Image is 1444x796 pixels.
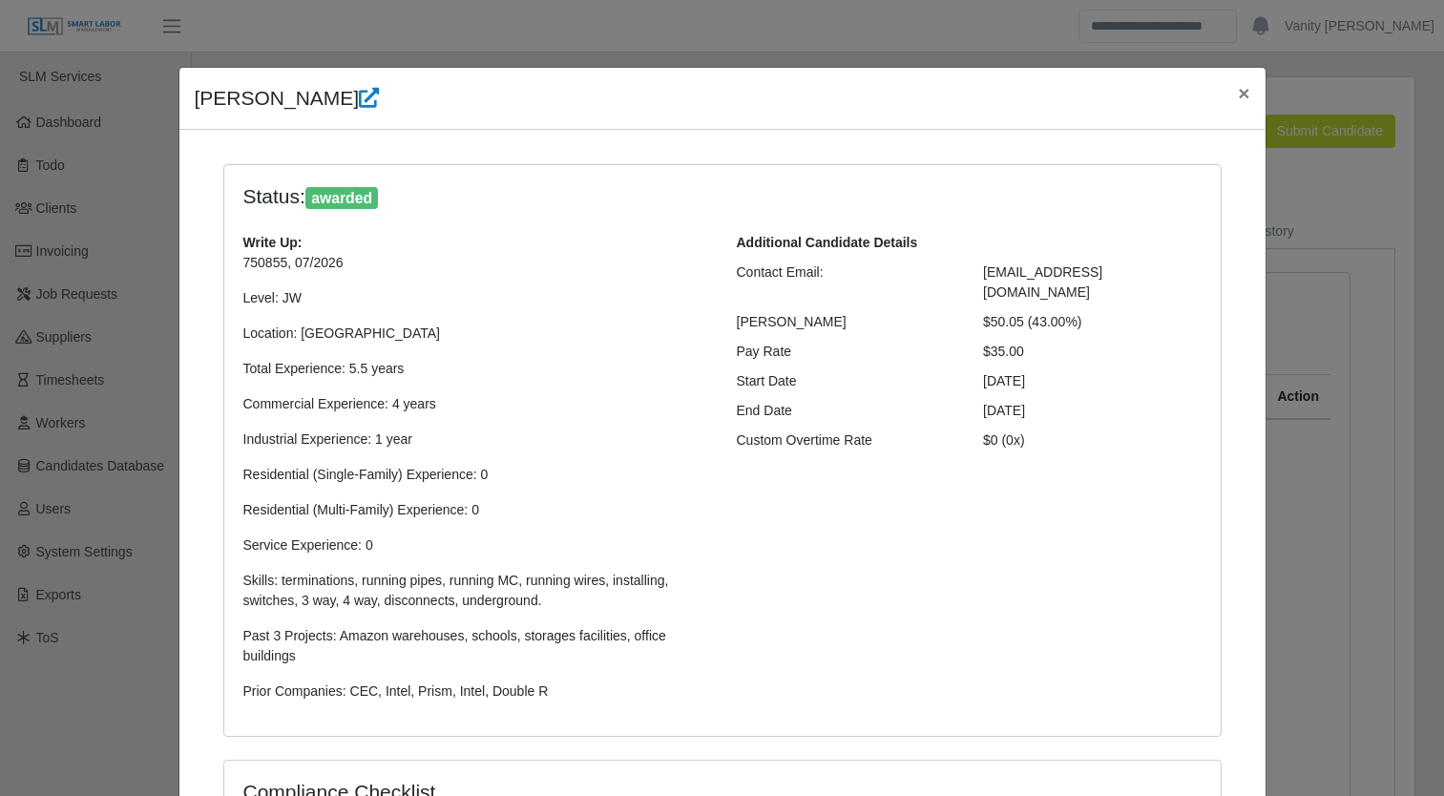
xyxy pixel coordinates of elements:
p: Residential (Multi-Family) Experience: 0 [243,500,708,520]
p: Location: [GEOGRAPHIC_DATA] [243,324,708,344]
div: [DATE] [969,371,1216,391]
p: Service Experience: 0 [243,535,708,555]
div: End Date [722,401,970,421]
span: [DATE] [983,403,1025,418]
p: Total Experience: 5.5 years [243,359,708,379]
span: × [1238,82,1249,104]
b: Additional Candidate Details [737,235,918,250]
p: Skills: terminations, running pipes, running MC, running wires, installing, switches, 3 way, 4 wa... [243,571,708,611]
p: 750855, 07/2026 [243,253,708,273]
p: Prior Companies: CEC, Intel, Prism, Intel, Double R [243,681,708,702]
p: Residential (Single-Family) Experience: 0 [243,465,708,485]
div: [PERSON_NAME] [722,312,970,332]
p: Industrial Experience: 1 year [243,429,708,450]
div: Contact Email: [722,262,970,303]
h4: [PERSON_NAME] [195,83,380,114]
h4: Status: [243,184,955,210]
span: awarded [305,187,379,210]
button: Close [1223,68,1265,118]
b: Write Up: [243,235,303,250]
p: Commercial Experience: 4 years [243,394,708,414]
span: [EMAIL_ADDRESS][DOMAIN_NAME] [983,264,1102,300]
span: $0 (0x) [983,432,1025,448]
div: Custom Overtime Rate [722,430,970,450]
div: Start Date [722,371,970,391]
p: Level: JW [243,288,708,308]
p: Past 3 Projects: Amazon warehouses, schools, storages facilities, office buildings [243,626,708,666]
div: $35.00 [969,342,1216,362]
div: Pay Rate [722,342,970,362]
div: $50.05 (43.00%) [969,312,1216,332]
